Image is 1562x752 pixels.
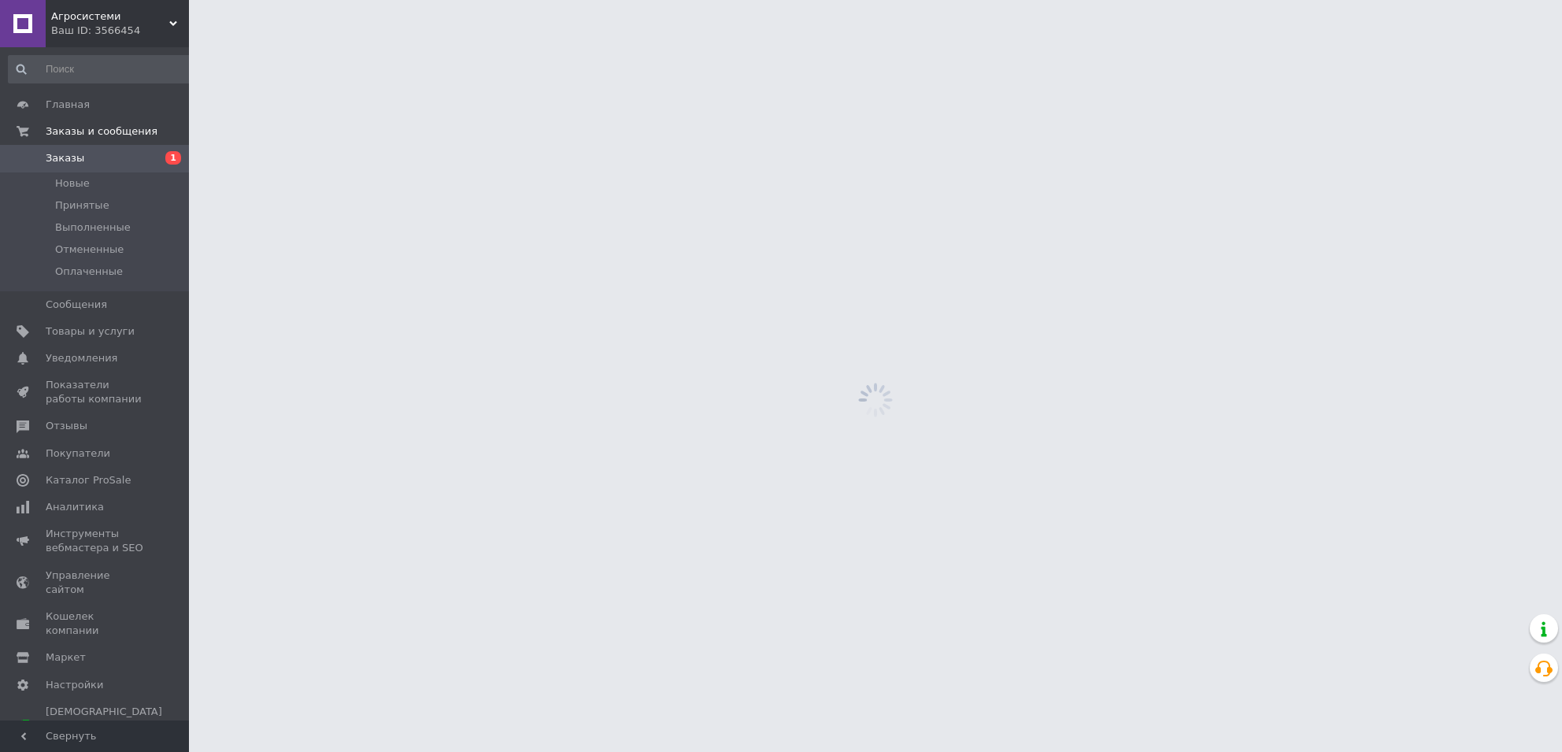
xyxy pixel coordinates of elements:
span: Уведомления [46,351,117,365]
span: Настройки [46,678,103,692]
span: Выполненные [55,220,131,235]
span: Покупатели [46,446,110,461]
span: Сообщения [46,298,107,312]
span: Отзывы [46,419,87,433]
span: Заказы и сообщения [46,124,157,139]
div: Ваш ID: 3566454 [51,24,189,38]
span: Показатели работы компании [46,378,146,406]
span: 1 [165,151,181,165]
span: Каталог ProSale [46,473,131,487]
span: Товары и услуги [46,324,135,339]
span: Новые [55,176,90,191]
img: spinner_grey-bg-hcd09dd2d8f1a785e3413b09b97f8118e7.gif [854,379,897,421]
span: Инструменты вебмастера и SEO [46,527,146,555]
span: Управление сайтом [46,569,146,597]
span: [DEMOGRAPHIC_DATA] и счета [46,705,162,748]
span: Заказы [46,151,84,165]
span: Главная [46,98,90,112]
input: Поиск [8,55,198,83]
span: Агросистеми [51,9,169,24]
span: Оплаченные [55,265,123,279]
span: Кошелек компании [46,609,146,638]
span: Аналитика [46,500,104,514]
span: Принятые [55,198,109,213]
span: Отмененные [55,243,124,257]
span: Маркет [46,650,86,665]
